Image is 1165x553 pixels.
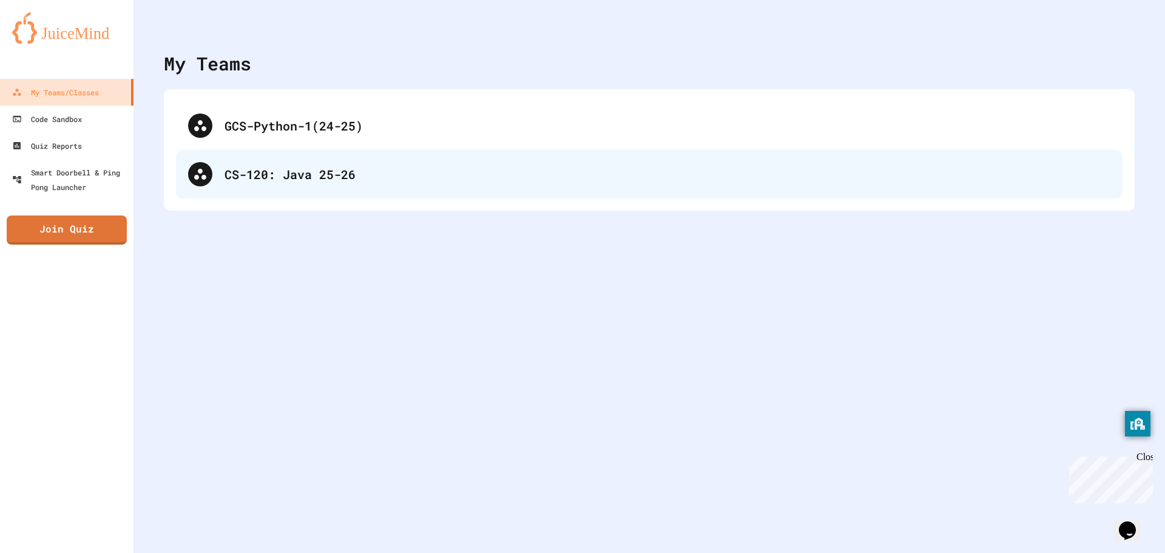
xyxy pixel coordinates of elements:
iframe: chat widget [1114,504,1153,541]
div: Chat with us now!Close [5,5,84,77]
div: My Teams/Classes [12,85,99,100]
div: CS-120: Java 25-26 [176,150,1123,198]
iframe: chat widget [1064,452,1153,503]
div: Code Sandbox [12,112,82,126]
button: privacy banner [1125,411,1150,436]
div: Smart Doorbell & Ping Pong Launcher [12,165,129,194]
div: GCS-Python-1(24-25) [176,101,1123,150]
div: GCS-Python-1(24-25) [225,117,1110,135]
div: Quiz Reports [12,138,82,153]
div: CS-120: Java 25-26 [225,165,1110,183]
div: My Teams [164,50,251,77]
a: Join Quiz [7,215,127,245]
img: logo-orange.svg [12,12,121,44]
